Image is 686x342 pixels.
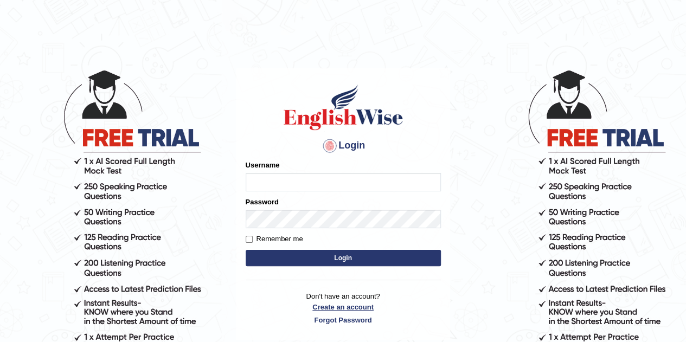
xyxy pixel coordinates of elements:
[246,236,253,243] input: Remember me
[281,83,405,132] img: Logo of English Wise sign in for intelligent practice with AI
[246,234,303,244] label: Remember me
[246,250,441,266] button: Login
[246,291,441,325] p: Don't have an account?
[246,302,441,312] a: Create an account
[246,160,280,170] label: Username
[246,137,441,154] h4: Login
[246,197,279,207] label: Password
[246,315,441,325] a: Forgot Password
